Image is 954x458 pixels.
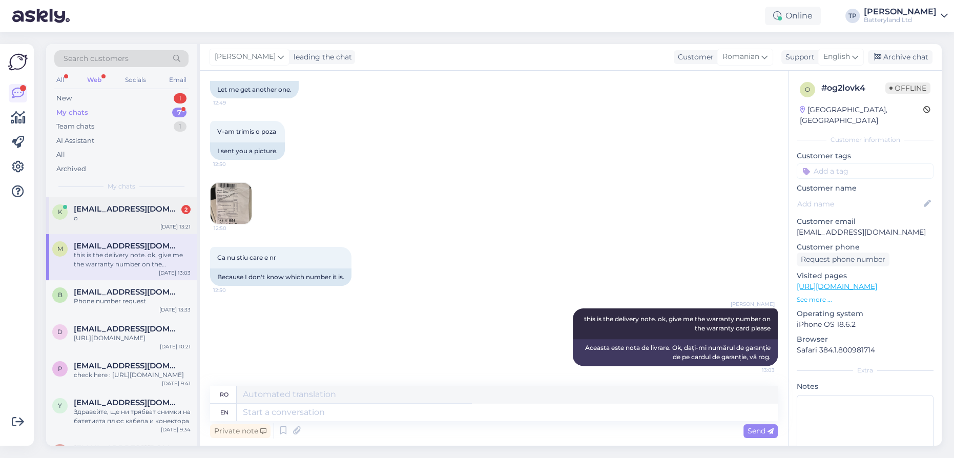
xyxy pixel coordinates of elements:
[213,99,252,107] span: 12:49
[56,121,94,132] div: Team chats
[172,108,186,118] div: 7
[797,319,934,330] p: iPhone OS 18.6.2
[74,204,180,214] span: kon@dio.bg
[56,93,72,103] div: New
[56,108,88,118] div: My chats
[160,223,191,231] div: [DATE] 13:21
[74,287,180,297] span: bizzy58496@gmail.com
[797,242,934,253] p: Customer phone
[174,121,186,132] div: 1
[210,424,271,438] div: Private note
[797,163,934,179] input: Add a tag
[74,214,191,223] div: о
[797,183,934,194] p: Customer name
[159,269,191,277] div: [DATE] 13:03
[289,52,352,63] div: leading the chat
[797,151,934,161] p: Customer tags
[864,16,937,24] div: Batteryland Ltd
[797,253,889,266] div: Request phone number
[736,366,775,374] span: 13:03
[167,73,189,87] div: Email
[57,328,63,336] span: d
[215,51,276,63] span: [PERSON_NAME]
[217,128,276,135] span: V-am trimis o poza
[797,308,934,319] p: Operating system
[74,444,180,453] span: jelenalegcevic@gmail.com
[108,182,135,191] span: My chats
[864,8,937,16] div: [PERSON_NAME]
[181,205,191,214] div: 2
[210,81,299,98] div: Let me get another one.
[74,334,191,343] div: [URL][DOMAIN_NAME]
[8,52,28,72] img: Askly Logo
[214,224,252,232] span: 12:50
[220,386,229,403] div: ro
[800,105,923,126] div: [GEOGRAPHIC_DATA], [GEOGRAPHIC_DATA]
[56,150,65,160] div: All
[797,295,934,304] p: See more ...
[765,7,821,25] div: Online
[797,227,934,238] p: [EMAIL_ADDRESS][DOMAIN_NAME]
[823,51,850,63] span: English
[123,73,148,87] div: Socials
[210,268,351,286] div: Because I don't know which number it is.
[797,135,934,144] div: Customer information
[797,345,934,356] p: Safari 384.1.800981714
[56,164,86,174] div: Archived
[160,343,191,350] div: [DATE] 10:21
[797,366,934,375] div: Extra
[174,93,186,103] div: 1
[74,297,191,306] div: Phone number request
[797,216,934,227] p: Customer email
[74,407,191,426] div: Здравейте, ще ни трябват снимки на батетията плюс кабела и конектора
[797,381,934,392] p: Notes
[213,286,252,294] span: 12:50
[74,361,180,370] span: philipp.leising1@gmail.com
[74,398,180,407] span: yanakihristov@gmail.com
[54,73,66,87] div: All
[674,52,714,63] div: Customer
[731,300,775,308] span: [PERSON_NAME]
[161,426,191,433] div: [DATE] 9:34
[220,404,229,421] div: en
[213,160,252,168] span: 12:50
[74,241,180,251] span: Mariandumitru.87@icloud.com
[159,306,191,314] div: [DATE] 13:33
[868,50,932,64] div: Archive chat
[584,315,772,332] span: this is the delivery note. ok, give me the warranty number on the warranty card please
[211,183,252,224] img: Attachment
[58,291,63,299] span: b
[58,208,63,216] span: k
[722,51,759,63] span: Romanian
[57,245,63,253] span: M
[864,8,948,24] a: [PERSON_NAME]Batteryland Ltd
[805,86,810,93] span: o
[58,365,63,372] span: p
[748,426,774,435] span: Send
[797,198,922,210] input: Add name
[58,402,62,409] span: y
[74,324,180,334] span: d_trela@wp.pl
[573,339,778,366] div: Aceasta este nota de livrare. Ok, dați-mi numărul de garanție de pe cardul de garanție, vă rog.
[85,73,103,87] div: Web
[217,254,276,261] span: Ca nu stiu care e nr
[797,282,877,291] a: [URL][DOMAIN_NAME]
[781,52,815,63] div: Support
[56,136,94,146] div: AI Assistant
[74,370,191,380] div: check here : [URL][DOMAIN_NAME]
[210,142,285,160] div: I sent you a picture.
[162,380,191,387] div: [DATE] 9:41
[885,82,930,94] span: Offline
[821,82,885,94] div: # og2lovk4
[74,251,191,269] div: this is the delivery note. ok, give me the warranty number on the warranty card please
[797,270,934,281] p: Visited pages
[845,9,860,23] div: TP
[64,53,129,64] span: Search customers
[797,334,934,345] p: Browser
